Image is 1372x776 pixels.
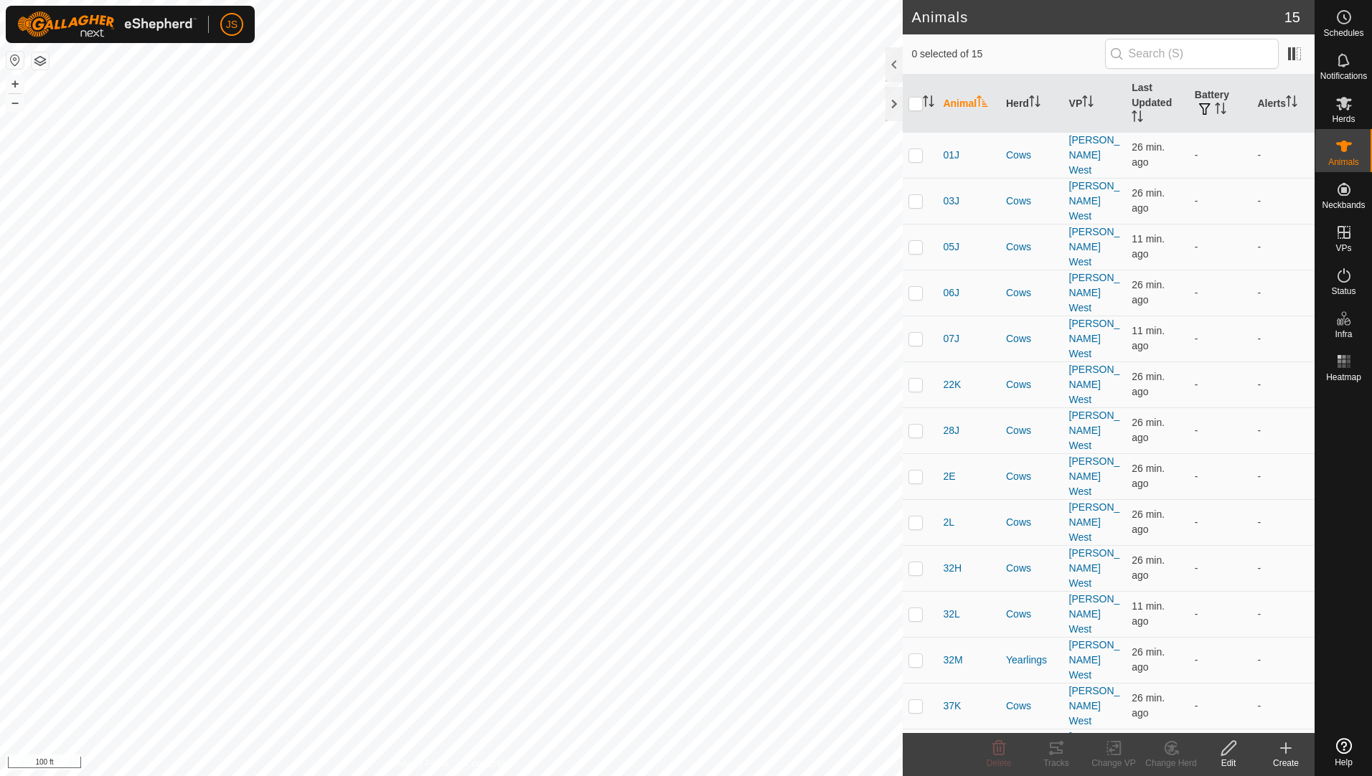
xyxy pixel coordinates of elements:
td: - [1189,224,1252,270]
td: - [1189,407,1252,453]
th: Battery [1189,75,1252,133]
span: 15 [1284,6,1300,28]
td: - [1189,361,1252,407]
a: [PERSON_NAME] West [1069,318,1120,359]
a: [PERSON_NAME] West [1069,410,1120,451]
span: Aug 9, 2025, 9:35 PM [1132,508,1165,535]
span: Neckbands [1322,201,1365,209]
td: - [1251,407,1315,453]
span: Infra [1335,330,1352,339]
p-sorticon: Activate to sort [1215,105,1226,116]
button: – [6,94,24,111]
a: [PERSON_NAME] West [1069,685,1120,727]
td: - [1251,545,1315,591]
span: 32H [943,561,962,576]
div: Cows [1006,561,1058,576]
div: Cows [1006,194,1058,209]
span: 07J [943,331,959,346]
span: 01J [943,148,959,163]
button: Map Layers [32,52,49,70]
a: [PERSON_NAME] West [1069,455,1120,497]
td: - [1251,729,1315,775]
div: Cows [1006,377,1058,392]
th: VP [1063,75,1127,133]
div: Edit [1200,757,1257,770]
span: Aug 9, 2025, 9:50 PM [1132,325,1165,351]
td: - [1189,545,1252,591]
span: 2L [943,515,954,530]
div: Cows [1006,607,1058,622]
span: 0 selected of 15 [911,47,1104,62]
div: Cows [1006,148,1058,163]
a: [PERSON_NAME] West [1069,547,1120,589]
td: - [1189,637,1252,683]
th: Alerts [1251,75,1315,133]
a: [PERSON_NAME] West [1069,272,1120,313]
button: + [6,75,24,93]
span: 05J [943,240,959,255]
a: [PERSON_NAME] West [1069,501,1120,543]
div: Cows [1006,240,1058,255]
p-sorticon: Activate to sort [977,98,988,109]
div: Tracks [1028,757,1085,770]
span: Aug 9, 2025, 9:35 PM [1132,463,1165,489]
span: Schedules [1323,29,1363,37]
td: - [1251,224,1315,270]
td: - [1189,499,1252,545]
a: Help [1315,732,1372,772]
td: - [1251,499,1315,545]
a: [PERSON_NAME] West [1069,226,1120,268]
a: Privacy Policy [395,757,448,770]
th: Last Updated [1126,75,1189,133]
p-sorticon: Activate to sort [1082,98,1094,109]
span: Aug 9, 2025, 9:50 PM [1132,233,1165,260]
td: - [1251,591,1315,637]
span: Aug 9, 2025, 9:35 PM [1132,141,1165,168]
img: Gallagher Logo [17,11,197,37]
div: Create [1257,757,1315,770]
td: - [1251,683,1315,729]
span: VPs [1335,244,1351,252]
span: 28J [943,423,959,438]
a: [PERSON_NAME] West [1069,364,1120,405]
div: Change VP [1085,757,1142,770]
td: - [1251,361,1315,407]
div: Cows [1006,699,1058,714]
td: - [1189,178,1252,224]
td: - [1251,316,1315,361]
input: Search (S) [1105,39,1279,69]
td: - [1251,132,1315,178]
a: [PERSON_NAME] West [1069,134,1120,176]
div: Cows [1006,331,1058,346]
div: Yearlings [1006,653,1058,668]
div: Cows [1006,469,1058,484]
td: - [1189,316,1252,361]
td: - [1189,270,1252,316]
div: Change Herd [1142,757,1200,770]
a: [PERSON_NAME] West [1069,731,1120,772]
span: Herds [1332,115,1355,123]
td: - [1189,132,1252,178]
div: Cows [1006,423,1058,438]
span: 03J [943,194,959,209]
span: Aug 9, 2025, 9:35 PM [1132,417,1165,443]
span: Aug 9, 2025, 9:35 PM [1132,554,1165,581]
td: - [1189,683,1252,729]
td: - [1251,270,1315,316]
td: - [1189,729,1252,775]
span: 32M [943,653,962,668]
p-sorticon: Activate to sort [923,98,934,109]
span: Help [1335,758,1353,767]
p-sorticon: Activate to sort [1286,98,1297,109]
a: Contact Us [466,757,508,770]
a: [PERSON_NAME] West [1069,639,1120,681]
span: 22K [943,377,961,392]
th: Herd [1000,75,1063,133]
span: Aug 9, 2025, 9:35 PM [1132,646,1165,673]
td: - [1251,453,1315,499]
p-sorticon: Activate to sort [1132,113,1143,124]
a: [PERSON_NAME] West [1069,180,1120,222]
span: 37K [943,699,961,714]
td: - [1189,591,1252,637]
span: 2E [943,469,955,484]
